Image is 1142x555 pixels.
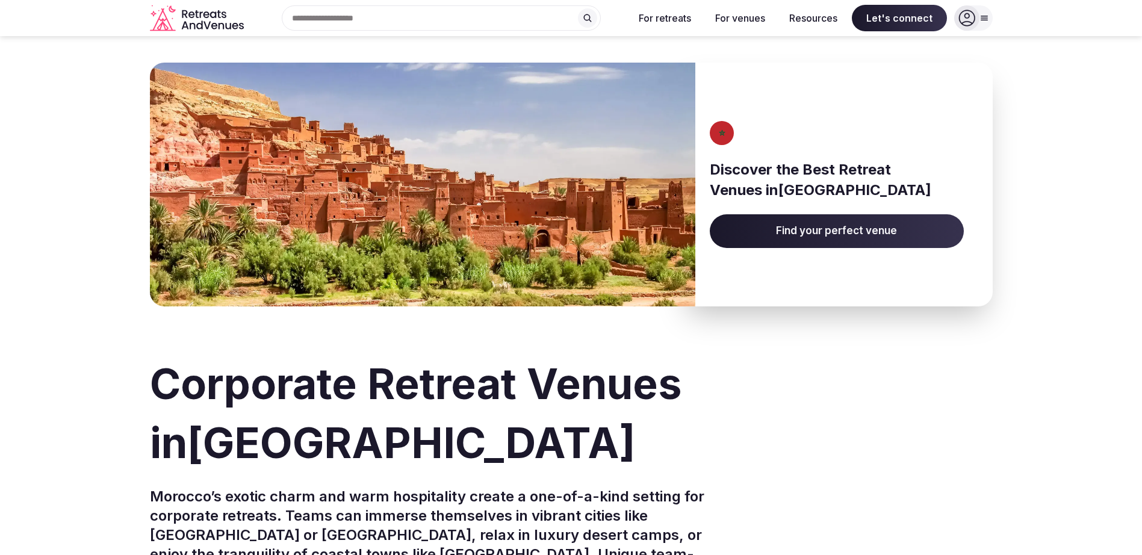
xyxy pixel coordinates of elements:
span: Let's connect [852,5,947,31]
button: For retreats [629,5,701,31]
svg: Retreats and Venues company logo [150,5,246,32]
a: Visit the homepage [150,5,246,32]
h3: Discover the Best Retreat Venues in [GEOGRAPHIC_DATA] [710,160,964,200]
button: Resources [780,5,847,31]
img: Morocco's flag [706,121,739,145]
a: Find your perfect venue [710,214,964,248]
button: For venues [706,5,775,31]
h1: Corporate Retreat Venues in [GEOGRAPHIC_DATA] [150,355,993,473]
img: Banner image for Morocco representative of the country [150,63,695,306]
